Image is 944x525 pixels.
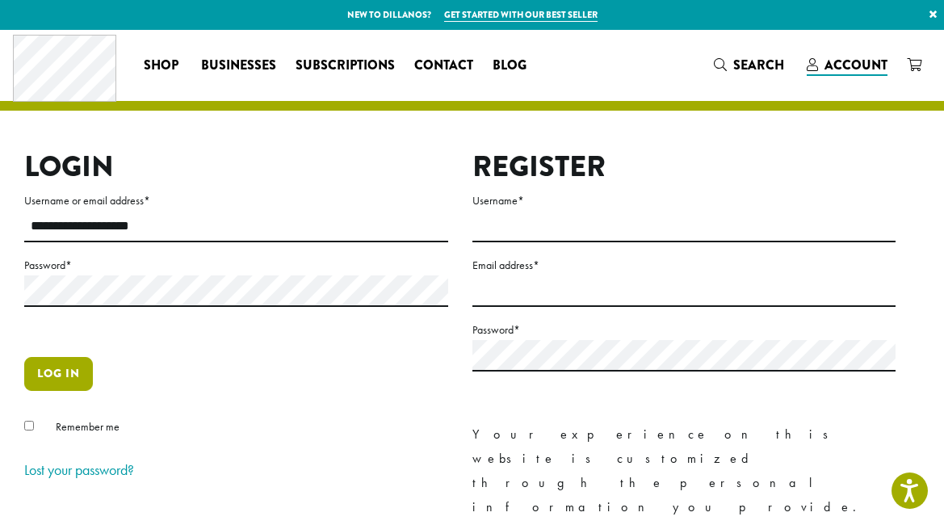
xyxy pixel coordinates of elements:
span: Blog [493,56,527,76]
label: Email address [472,255,896,275]
label: Password [24,255,448,275]
h2: Register [472,149,896,184]
label: Password [472,320,896,340]
a: Lost your password? [24,460,134,479]
a: Search [704,52,797,78]
span: Search [733,56,784,74]
a: Shop [134,52,191,78]
span: Account [824,56,887,74]
label: Username or email address [24,191,448,211]
span: Shop [144,56,178,76]
span: Subscriptions [296,56,395,76]
span: Businesses [201,56,276,76]
button: Log in [24,357,93,391]
a: Get started with our best seller [444,8,598,22]
span: Contact [414,56,473,76]
label: Username [472,191,896,211]
span: Remember me [56,419,120,434]
h2: Login [24,149,448,184]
